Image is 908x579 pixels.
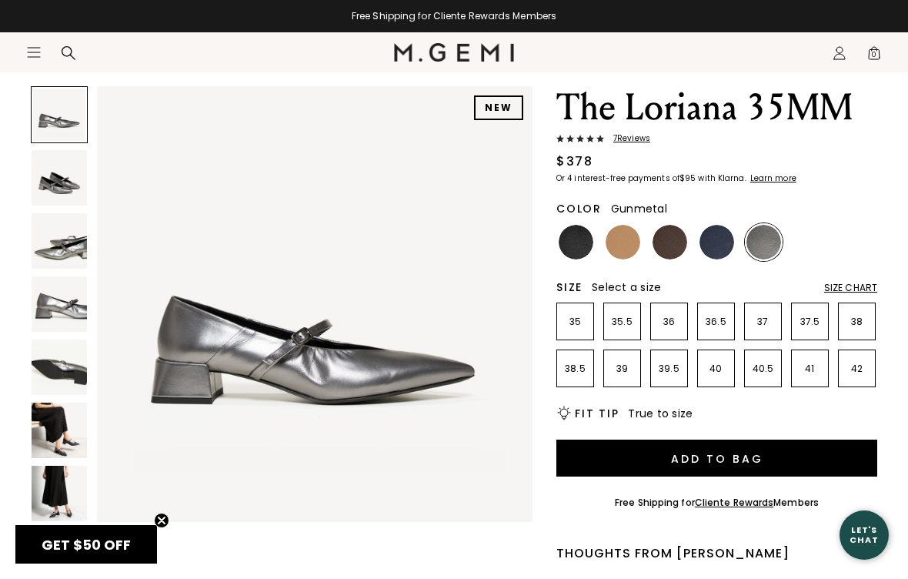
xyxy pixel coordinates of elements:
[556,281,583,293] h2: Size
[556,440,877,477] button: Add to Bag
[746,225,781,259] img: Gunmetal
[606,225,640,259] img: Light Tan
[749,174,796,183] a: Learn more
[559,225,593,259] img: Black
[394,43,515,62] img: M.Gemi
[42,535,131,554] span: GET $50 OFF
[32,466,87,521] img: The Loriana 35MM
[611,201,667,216] span: Gunmetal
[839,363,875,375] p: 42
[745,316,781,328] p: 37
[575,407,619,420] h2: Fit Tip
[556,172,679,184] klarna-placement-style-body: Or 4 interest-free payments of
[556,202,602,215] h2: Color
[556,544,877,563] div: Thoughts from [PERSON_NAME]
[32,340,87,395] img: The Loriana 35MM
[651,316,687,328] p: 36
[97,86,532,522] img: The Loriana 35MM
[615,497,819,509] div: Free Shipping for Members
[750,172,796,184] klarna-placement-style-cta: Learn more
[698,316,734,328] p: 36.5
[592,279,661,295] span: Select a size
[474,95,523,120] div: NEW
[557,316,593,328] p: 35
[604,316,640,328] p: 35.5
[651,363,687,375] p: 39.5
[653,225,687,259] img: Chocolate
[824,282,877,294] div: Size Chart
[695,496,774,509] a: Cliente Rewards
[679,172,696,184] klarna-placement-style-amount: $95
[154,513,169,528] button: Close teaser
[699,225,734,259] img: Navy
[26,45,42,60] button: Open site menu
[698,363,734,375] p: 40
[32,403,87,458] img: The Loriana 35MM
[32,150,87,206] img: The Loriana 35MM
[556,152,593,171] div: $378
[745,363,781,375] p: 40.5
[698,172,748,184] klarna-placement-style-body: with Klarna
[15,525,157,564] div: GET $50 OFFClose teaser
[840,525,889,544] div: Let's Chat
[839,316,875,328] p: 38
[628,406,693,421] span: True to size
[866,49,882,64] span: 0
[557,363,593,375] p: 38.5
[32,276,87,332] img: The Loriana 35MM
[556,134,877,146] a: 7Reviews
[792,316,828,328] p: 37.5
[604,134,650,143] span: 7 Review s
[556,86,877,129] h1: The Loriana 35MM
[604,363,640,375] p: 39
[32,213,87,269] img: The Loriana 35MM
[792,363,828,375] p: 41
